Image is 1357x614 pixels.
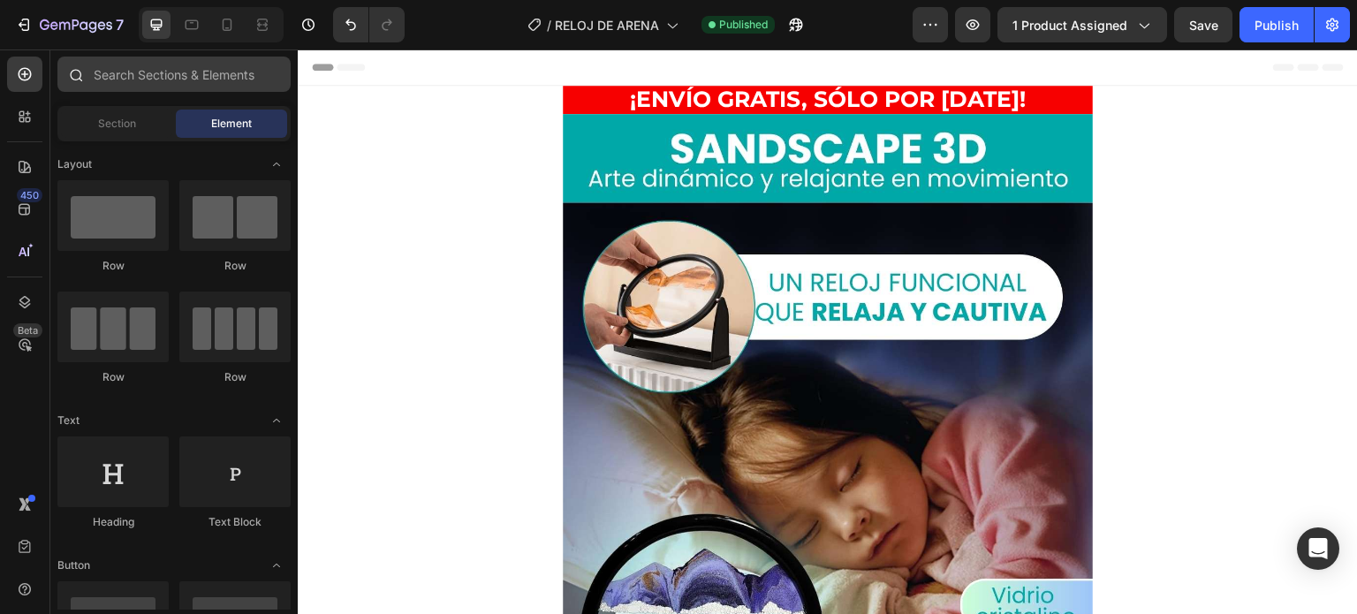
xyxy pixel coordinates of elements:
span: Toggle open [262,551,291,580]
div: Beta [13,323,42,337]
div: Open Intercom Messenger [1297,527,1339,570]
span: Button [57,557,90,573]
span: Section [98,116,136,132]
div: Row [179,258,291,274]
button: 7 [7,7,132,42]
span: Toggle open [262,406,291,435]
div: Text Block [179,514,291,530]
input: Search Sections & Elements [57,57,291,92]
span: Save [1189,18,1218,33]
span: Published [719,17,768,33]
p: 7 [116,14,124,35]
span: / [547,16,551,34]
div: Row [57,258,169,274]
div: Row [179,369,291,385]
button: Publish [1239,7,1314,42]
button: 1 product assigned [997,7,1167,42]
div: Row [57,369,169,385]
button: Save [1174,7,1232,42]
div: 450 [17,188,42,202]
iframe: Design area [298,49,1357,614]
span: 1 product assigned [1012,16,1127,34]
span: Layout [57,156,92,172]
div: Publish [1255,16,1299,34]
span: RELOJ DE ARENA [555,16,659,34]
span: Toggle open [262,150,291,178]
div: Heading [57,514,169,530]
div: Undo/Redo [333,7,405,42]
span: Text [57,413,80,428]
span: Element [211,116,252,132]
